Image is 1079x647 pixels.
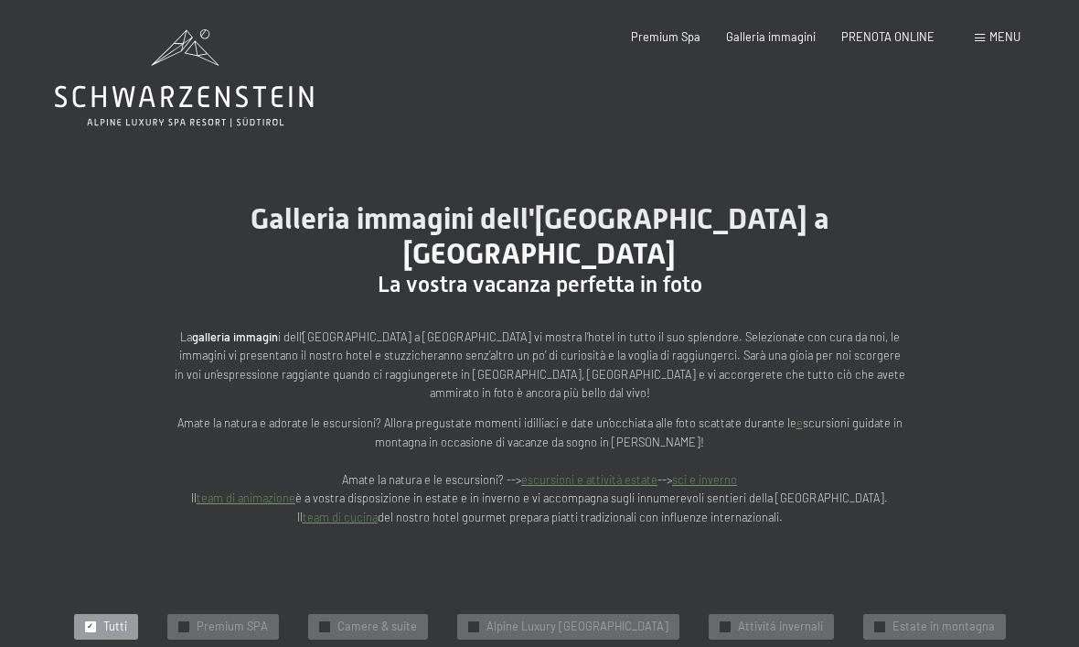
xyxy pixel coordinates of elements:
span: Attivitá invernali [738,619,823,635]
a: escursioni e attività estate [521,472,657,487]
span: ✓ [321,621,327,631]
span: La vostra vacanza perfetta in foto [378,272,702,297]
span: ✓ [876,621,882,631]
a: Galleria immagini [726,29,816,44]
a: PRENOTA ONLINE [841,29,935,44]
strong: galleria immagin [192,329,278,344]
a: sci e inverno [672,472,737,487]
a: team di cucina [303,510,378,524]
a: team di animazione [197,491,295,505]
span: Estate in montagna [892,619,995,635]
p: La i dell’[GEOGRAPHIC_DATA] a [GEOGRAPHIC_DATA] vi mostra l’hotel in tutto il suo splendore. Sele... [174,328,905,403]
span: Menu [989,29,1020,44]
span: Tutti [103,619,127,635]
a: Premium Spa [631,29,700,44]
span: ✓ [87,621,93,631]
span: Premium SPA [197,619,268,635]
span: ✓ [470,621,476,631]
a: e [796,415,803,430]
span: ✓ [180,621,187,631]
span: Camere & suite [337,619,417,635]
span: Alpine Luxury [GEOGRAPHIC_DATA] [486,619,668,635]
span: ✓ [721,621,728,631]
p: Amate la natura e adorate le escursioni? Allora pregustate momenti idilliaci e date un’occhiata a... [174,414,905,526]
span: Galleria immagini dell'[GEOGRAPHIC_DATA] a [GEOGRAPHIC_DATA] [251,201,829,271]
